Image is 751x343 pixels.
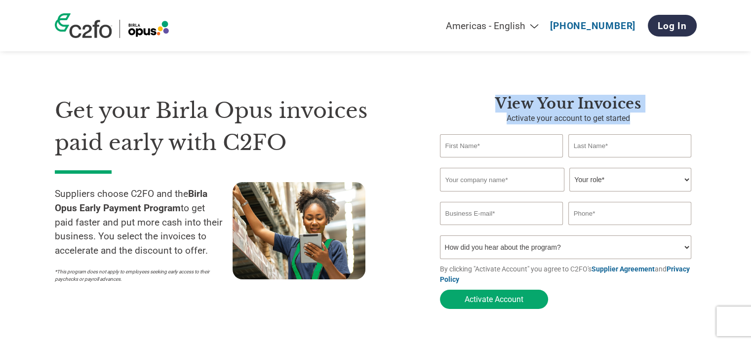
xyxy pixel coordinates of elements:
[648,15,697,37] a: Log In
[55,188,207,214] strong: Birla Opus Early Payment Program
[568,134,692,157] input: Last Name*
[568,202,692,225] input: Phone*
[569,168,691,191] select: Title/Role
[440,192,692,198] div: Invalid company name or company name is too long
[440,226,563,231] div: Inavlid Email Address
[55,268,223,283] p: *This program does not apply to employees seeking early access to their paychecks or payroll adva...
[440,158,563,164] div: Invalid first name or first name is too long
[440,95,697,113] h3: View Your Invoices
[440,290,548,309] button: Activate Account
[55,95,410,158] h1: Get your Birla Opus invoices paid early with C2FO
[440,168,564,191] input: Your company name*
[440,265,690,283] a: Privacy Policy
[233,182,365,279] img: supply chain worker
[127,20,170,38] img: Birla Opus
[440,113,697,124] p: Activate your account to get started
[440,264,697,285] p: By clicking "Activate Account" you agree to C2FO's and
[550,20,635,32] a: [PHONE_NUMBER]
[568,158,692,164] div: Invalid last name or last name is too long
[568,226,692,231] div: Inavlid Phone Number
[55,187,233,258] p: Suppliers choose C2FO and the to get paid faster and put more cash into their business. You selec...
[592,265,655,273] a: Supplier Agreement
[55,13,112,38] img: c2fo logo
[440,202,563,225] input: Invalid Email format
[440,134,563,157] input: First Name*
